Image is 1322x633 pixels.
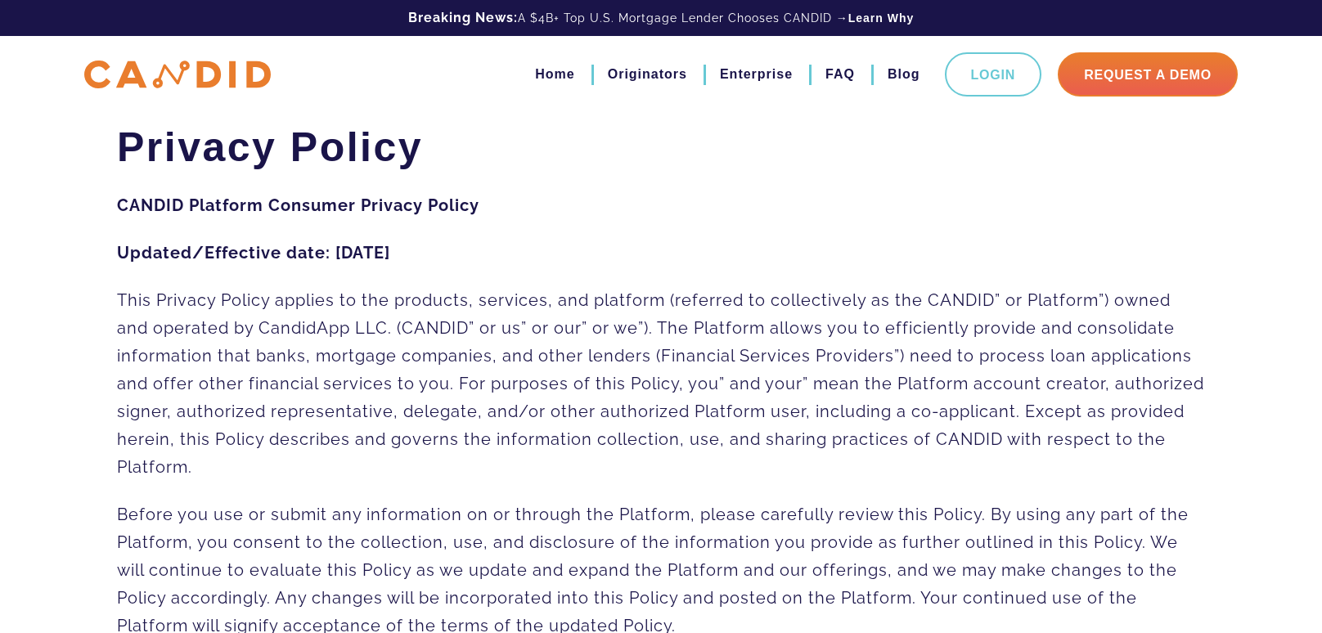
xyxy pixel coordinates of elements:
a: Originators [608,61,687,88]
img: CANDID APP [84,61,271,89]
a: Enterprise [720,61,793,88]
a: FAQ [825,61,855,88]
a: Request A Demo [1058,52,1238,97]
a: Learn Why [848,10,915,26]
span: This Privacy Policy applies to the products, services, and platform (referred to collectively as ... [117,290,1204,477]
b: Updated/Effective date: [DATE] [117,243,390,263]
b: Breaking News: [408,10,518,25]
a: Login [945,52,1042,97]
b: CANDID Platform Consumer Privacy Policy [117,195,479,215]
a: Home [535,61,574,88]
a: Blog [888,61,920,88]
h1: Privacy Policy [117,123,1205,172]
